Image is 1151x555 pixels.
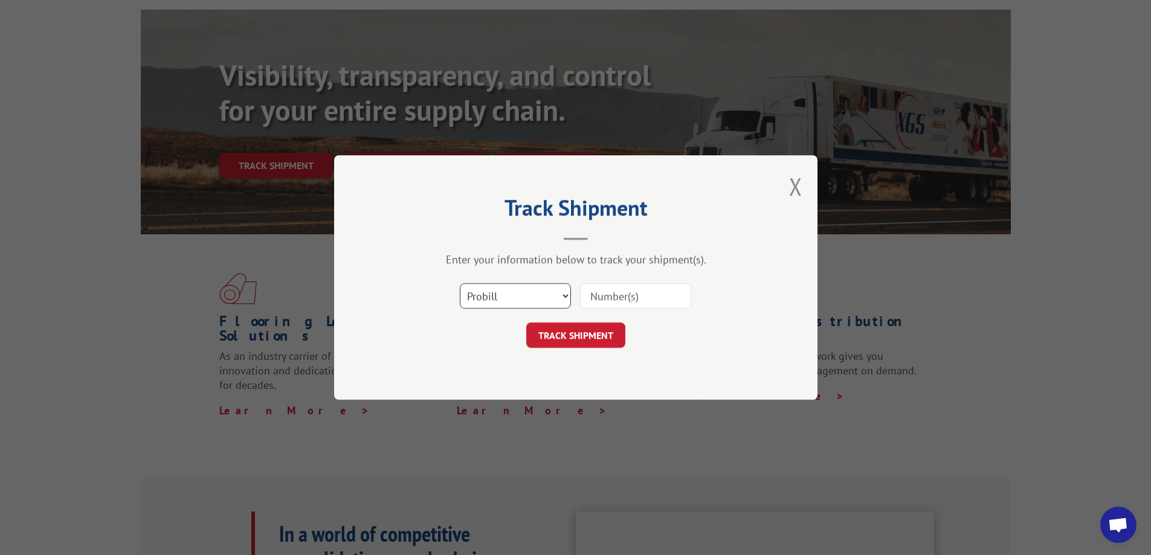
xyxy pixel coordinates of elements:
button: Close modal [789,170,802,202]
div: Enter your information below to track your shipment(s). [395,252,757,266]
input: Number(s) [580,283,691,309]
h2: Track Shipment [395,199,757,222]
button: TRACK SHIPMENT [526,322,625,348]
div: Open chat [1100,507,1136,543]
